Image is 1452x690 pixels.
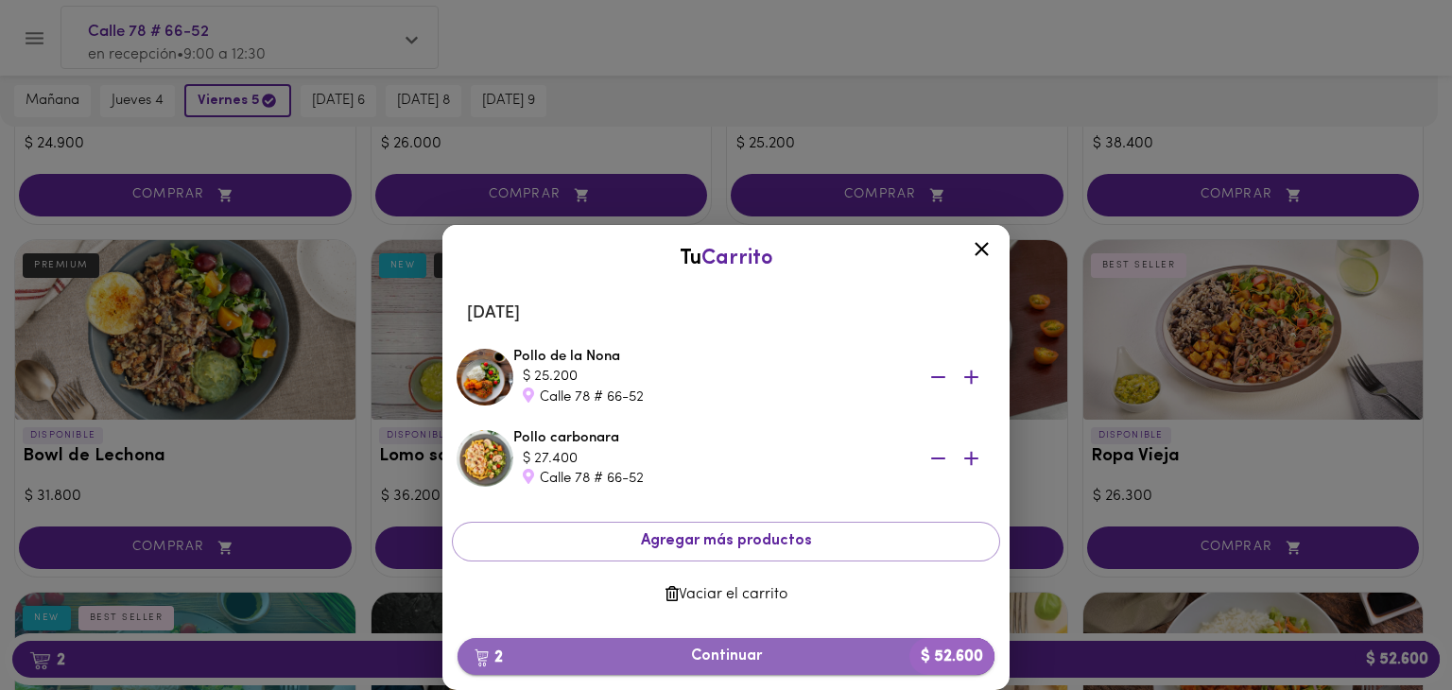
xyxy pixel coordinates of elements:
div: Pollo de la Nona [513,347,995,407]
button: 2Continuar$ 52.600 [458,638,994,675]
button: Vaciar el carrito [452,577,1000,613]
img: Pollo carbonara [457,430,513,487]
div: Tu [461,244,991,273]
li: [DATE] [452,291,1000,336]
b: $ 52.600 [909,638,994,675]
span: Continuar [473,647,979,665]
div: Calle 78 # 66-52 [523,469,901,489]
b: 2 [463,645,514,669]
div: Pollo carbonara [513,428,995,489]
img: Pollo de la Nona [457,349,513,405]
img: cart.png [475,648,489,667]
span: Carrito [701,248,773,269]
div: $ 27.400 [523,449,901,469]
button: Agregar más productos [452,522,1000,561]
span: Agregar más productos [468,532,984,550]
div: $ 25.200 [523,367,901,387]
div: Calle 78 # 66-52 [523,388,901,407]
span: Vaciar el carrito [467,586,985,604]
